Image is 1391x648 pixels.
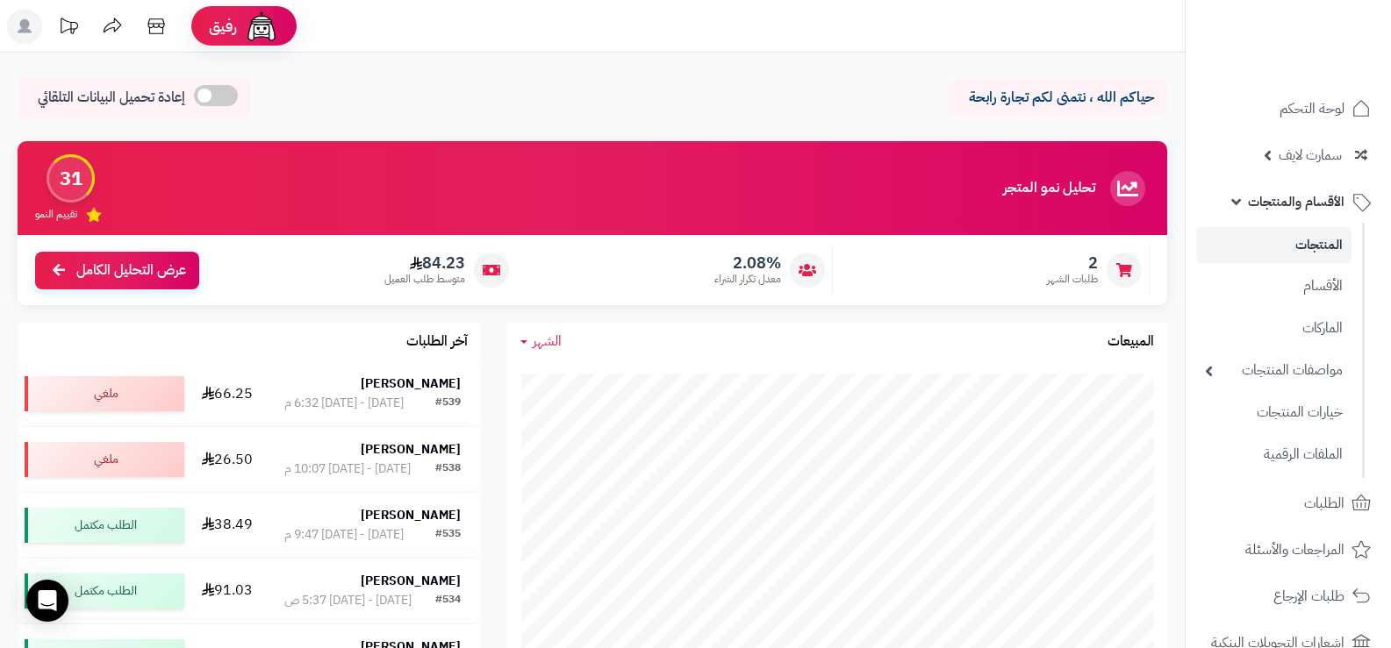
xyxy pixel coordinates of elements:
td: 38.49 [191,493,264,558]
span: الأقسام والمنتجات [1248,189,1344,214]
span: تقييم النمو [35,207,77,222]
h3: تحليل نمو المتجر [1003,181,1095,196]
img: ai-face.png [244,9,279,44]
div: #534 [435,592,461,609]
a: الشهر [520,331,562,352]
span: المراجعات والأسئلة [1245,538,1344,562]
strong: [PERSON_NAME] [361,572,461,590]
span: سمارت لايف [1279,143,1342,167]
span: الطلبات [1304,491,1344,516]
span: لوحة التحكم [1280,96,1344,121]
span: إعادة تحميل البيانات التلقائي [38,88,185,108]
span: عرض التحليل الكامل [76,260,186,281]
span: الشهر [533,331,562,352]
a: الأقسام [1196,267,1352,305]
strong: [PERSON_NAME] [361,374,461,393]
div: [DATE] - [DATE] 6:32 م [284,395,404,412]
div: الطلب مكتمل [25,508,184,543]
a: الطلبات [1196,482,1380,524]
p: حياكم الله ، نتمنى لكم تجارة رابحة [961,88,1154,108]
a: لوحة التحكم [1196,88,1380,130]
div: [DATE] - [DATE] 9:47 م [284,526,404,544]
span: 2.08% [714,253,781,273]
div: ملغي [25,376,184,411]
a: خيارات المنتجات [1196,394,1352,431]
div: #539 [435,395,461,412]
span: متوسط طلب العميل [384,272,465,287]
td: 66.25 [191,361,264,426]
h3: المبيعات [1108,334,1154,350]
div: [DATE] - [DATE] 10:07 م [284,460,411,478]
a: الماركات [1196,310,1352,347]
td: 26.50 [191,427,264,492]
td: 91.03 [191,559,264,623]
a: الملفات الرقمية [1196,436,1352,474]
strong: [PERSON_NAME] [361,440,461,459]
div: #535 [435,526,461,544]
span: معدل تكرار الشراء [714,272,781,287]
span: رفيق [209,16,237,37]
h3: آخر الطلبات [406,334,468,350]
a: عرض التحليل الكامل [35,252,199,289]
span: 2 [1047,253,1098,273]
a: المراجعات والأسئلة [1196,529,1380,571]
div: #538 [435,460,461,478]
div: Open Intercom Messenger [26,580,68,622]
span: طلبات الإرجاع [1273,584,1344,609]
a: مواصفات المنتجات [1196,352,1352,389]
a: المنتجات [1196,227,1352,263]
span: طلبات الشهر [1047,272,1098,287]
img: logo-2.png [1272,13,1374,50]
div: ملغي [25,442,184,477]
strong: [PERSON_NAME] [361,506,461,524]
a: تحديثات المنصة [47,9,90,48]
div: الطلب مكتمل [25,573,184,609]
div: [DATE] - [DATE] 5:37 ص [284,592,412,609]
a: طلبات الإرجاع [1196,575,1380,617]
span: 84.23 [384,253,465,273]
